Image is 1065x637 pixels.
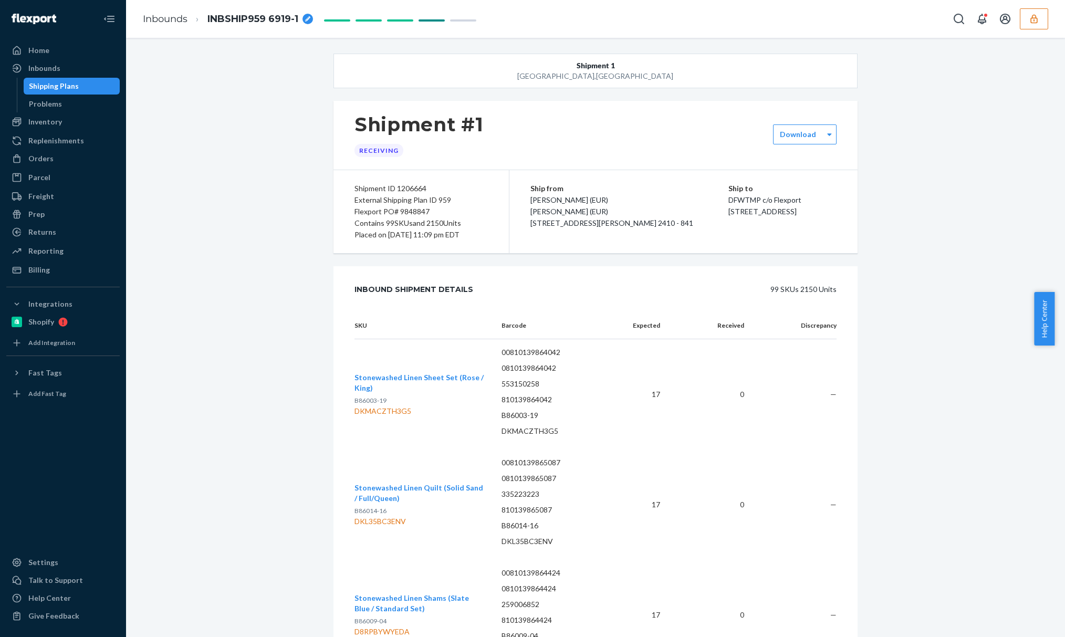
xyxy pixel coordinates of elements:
[28,117,62,127] div: Inventory
[6,60,120,77] a: Inbounds
[502,599,608,610] p: 259006852
[354,617,387,625] span: B86009-04
[354,406,485,416] div: DKMACZTH3G5
[354,113,484,135] h1: Shipment #1
[6,554,120,571] a: Settings
[6,296,120,312] button: Integrations
[12,14,56,24] img: Flexport logo
[502,426,608,436] p: DKMACZTH3G5
[493,312,617,339] th: Barcode
[995,8,1016,29] button: Open account menu
[28,368,62,378] div: Fast Tags
[728,207,797,216] span: [STREET_ADDRESS]
[28,265,50,275] div: Billing
[6,132,120,149] a: Replenishments
[354,229,488,241] div: Placed on [DATE] 11:09 pm EDT
[28,191,54,202] div: Freight
[354,183,488,194] div: Shipment ID 1206664
[616,339,669,450] td: 17
[354,372,485,393] button: Stonewashed Linen Sheet Set (Rose / King)
[28,246,64,256] div: Reporting
[502,615,608,625] p: 810139864424
[530,183,728,194] p: Ship from
[753,312,837,339] th: Discrepancy
[6,169,120,186] a: Parcel
[502,347,608,358] p: 00810139864042
[830,390,837,399] span: —
[6,150,120,167] a: Orders
[28,611,79,621] div: Give Feedback
[6,113,120,130] a: Inventory
[6,42,120,59] a: Home
[830,500,837,509] span: —
[998,605,1054,632] iframe: Opens a widget where you can chat to one of our agents
[28,557,58,568] div: Settings
[6,572,120,589] button: Talk to Support
[6,314,120,330] a: Shopify
[6,385,120,402] a: Add Fast Tag
[28,338,75,347] div: Add Integration
[502,363,608,373] p: 0810139864042
[6,206,120,223] a: Prep
[354,483,485,504] button: Stonewashed Linen Quilt (Solid Sand / Full/Queen)
[207,13,298,26] span: INBSHIP959 6919-1
[6,243,120,259] a: Reporting
[502,457,608,468] p: 00810139865087
[6,608,120,624] button: Give Feedback
[354,516,485,527] div: DKL35BC3ENV
[354,593,469,613] span: Stonewashed Linen Shams (Slate Blue / Standard Set)
[669,450,753,560] td: 0
[502,568,608,578] p: 00810139864424
[502,473,608,484] p: 0810139865087
[6,335,120,351] a: Add Integration
[669,312,753,339] th: Received
[99,8,120,29] button: Close Navigation
[6,590,120,607] a: Help Center
[387,71,805,81] div: [GEOGRAPHIC_DATA] , [GEOGRAPHIC_DATA]
[28,575,83,586] div: Talk to Support
[29,81,79,91] div: Shipping Plans
[502,583,608,594] p: 0810139864424
[28,593,71,603] div: Help Center
[728,194,837,206] p: DFWTMP c/o Flexport
[948,8,969,29] button: Open Search Box
[333,54,858,88] button: Shipment 1[GEOGRAPHIC_DATA],[GEOGRAPHIC_DATA]
[6,224,120,241] a: Returns
[354,396,387,404] span: B86003-19
[502,505,608,515] p: 810139865087
[6,188,120,205] a: Freight
[6,364,120,381] button: Fast Tags
[24,78,120,95] a: Shipping Plans
[28,153,54,164] div: Orders
[972,8,993,29] button: Open notifications
[28,209,45,220] div: Prep
[497,279,837,300] div: 99 SKUs 2150 Units
[28,227,56,237] div: Returns
[502,379,608,389] p: 553150258
[616,312,669,339] th: Expected
[354,483,483,503] span: Stonewashed Linen Quilt (Solid Sand / Full/Queen)
[577,60,615,71] span: Shipment 1
[502,489,608,499] p: 335223223
[728,183,837,194] p: Ship to
[6,262,120,278] a: Billing
[354,373,484,392] span: Stonewashed Linen Sheet Set (Rose / King)
[616,450,669,560] td: 17
[354,312,493,339] th: SKU
[28,317,54,327] div: Shopify
[143,13,187,25] a: Inbounds
[780,129,816,140] label: Download
[354,206,488,217] div: Flexport PO# 9848847
[354,593,485,614] button: Stonewashed Linen Shams (Slate Blue / Standard Set)
[24,96,120,112] a: Problems
[28,389,66,398] div: Add Fast Tag
[354,194,488,206] div: External Shipping Plan ID 959
[669,339,753,450] td: 0
[502,394,608,405] p: 810139864042
[1034,292,1054,346] button: Help Center
[502,520,608,531] p: B86014-16
[354,507,387,515] span: B86014-16
[28,172,50,183] div: Parcel
[354,144,403,157] div: Receiving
